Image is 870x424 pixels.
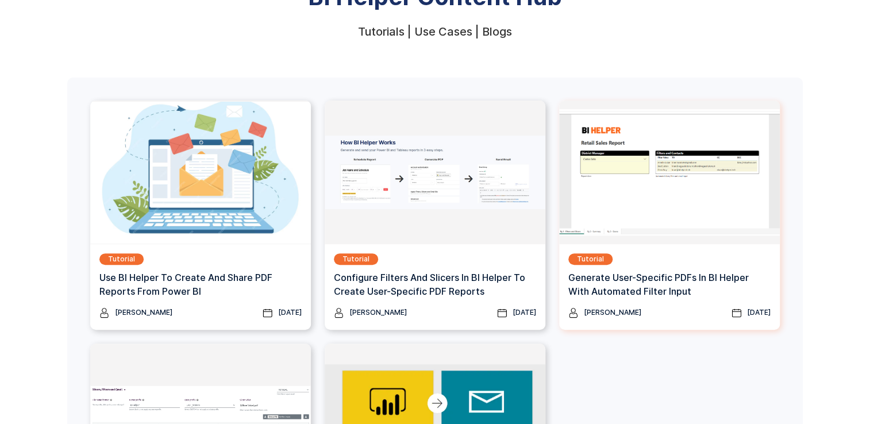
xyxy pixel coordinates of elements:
[568,271,771,298] h3: Generate User-specific PDFs In BI Helper with Automated Filter Input
[108,253,135,265] div: Tutorial
[747,307,771,318] div: [DATE]
[577,253,604,265] div: Tutorial
[115,307,172,318] div: [PERSON_NAME]
[278,307,302,318] div: [DATE]
[99,271,302,298] h3: Use BI Helper To Create And Share PDF Reports From Power BI
[559,101,780,330] a: TutorialGenerate User-specific PDFs In BI Helper with Automated Filter Input[PERSON_NAME][DATE]
[358,26,512,37] div: Tutorials | Use Cases | Blogs
[334,271,536,298] h3: Configure Filters And Slicers In BI Helper To Create User-Specific PDF Reports
[513,307,536,318] div: [DATE]
[349,307,407,318] div: [PERSON_NAME]
[90,101,311,330] a: TutorialUse BI Helper To Create And Share PDF Reports From Power BI[PERSON_NAME][DATE]
[325,101,545,330] a: TutorialConfigure Filters And Slicers In BI Helper To Create User-Specific PDF Reports[PERSON_NAM...
[342,253,369,265] div: Tutorial
[584,307,641,318] div: [PERSON_NAME]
